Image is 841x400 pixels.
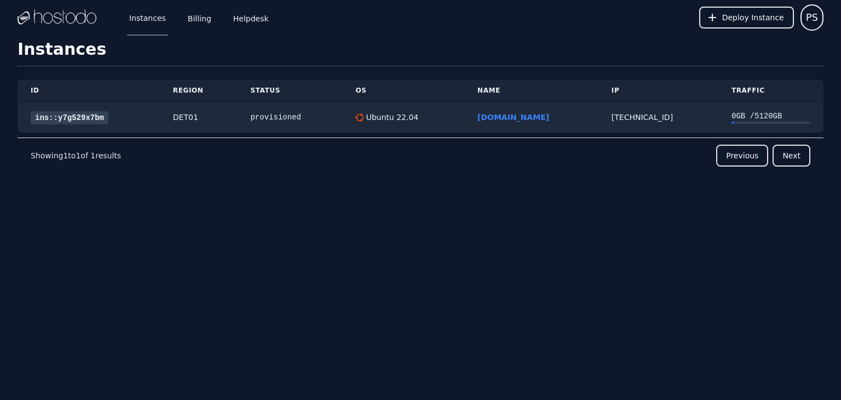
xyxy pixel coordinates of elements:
[76,151,80,160] span: 1
[806,10,818,25] span: PS
[18,9,96,26] img: Logo
[718,79,823,102] th: Traffic
[773,145,810,167] button: Next
[598,79,718,102] th: IP
[250,112,329,123] div: provisioned
[31,150,121,161] p: Showing to of results
[731,111,810,122] div: 0 GB / 5120 GB
[699,7,794,28] button: Deploy Instance
[800,4,823,31] button: User menu
[237,79,342,102] th: Status
[355,113,364,122] img: Ubuntu 22.04
[364,112,418,123] div: Ubuntu 22.04
[612,112,705,123] div: [TECHNICAL_ID]
[18,79,160,102] th: ID
[160,79,238,102] th: Region
[18,138,823,173] nav: Pagination
[173,112,224,123] div: DET01
[63,151,68,160] span: 1
[464,79,598,102] th: Name
[31,111,108,124] a: ins::y7g529x7bm
[716,145,768,167] button: Previous
[722,12,784,23] span: Deploy Instance
[90,151,95,160] span: 1
[18,39,823,66] h1: Instances
[342,79,464,102] th: OS
[477,113,549,122] a: [DOMAIN_NAME]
